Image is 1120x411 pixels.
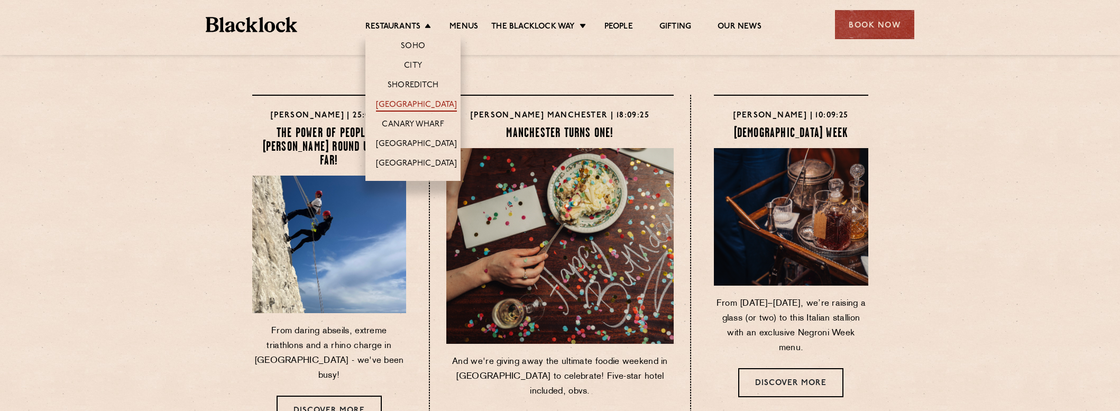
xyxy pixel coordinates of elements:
a: City [404,61,422,72]
a: Canary Wharf [382,120,444,131]
img: BL_Textured_Logo-footer-cropped.svg [206,17,297,32]
h4: The Power of People – [PERSON_NAME] round up… so far! [252,127,406,168]
a: [GEOGRAPHIC_DATA] [376,100,457,112]
a: Shoreditch [388,80,438,92]
h4: [PERSON_NAME] Manchester | 18:09:25 [446,109,674,123]
h4: [DEMOGRAPHIC_DATA] WEEK [714,127,868,141]
a: The Blacklock Way [491,22,575,33]
a: Restaurants [365,22,420,33]
img: Jun24-BLSummer-03730-Blank-labels--e1758200145668.jpg [714,148,868,286]
img: KoWl4P10ADDlSAyYs0GLmJ1O0fTzgqz3vghPAash.jpg [252,176,406,313]
h4: [PERSON_NAME] | 25:09:25 [252,109,406,123]
p: And we're giving away the ultimate foodie weekend in [GEOGRAPHIC_DATA] to celebrate! Five-star ho... [446,354,674,399]
a: People [604,22,633,33]
p: From daring abseils, extreme triathlons and a rhino charge in [GEOGRAPHIC_DATA] - we've been busy! [252,324,406,383]
h4: MANCHESTER TURNS ONE! [446,127,674,141]
a: Menus [449,22,478,33]
a: Our News [718,22,761,33]
img: BIRTHDAY-CHEESECAKE-Apr25-Blacklock-6834-scaled.jpg [446,148,674,344]
a: Gifting [659,22,691,33]
a: Soho [401,41,425,53]
a: [GEOGRAPHIC_DATA] [376,139,457,151]
a: [GEOGRAPHIC_DATA] [376,159,457,170]
h4: [PERSON_NAME] | 10:09:25 [714,109,868,123]
div: Book Now [835,10,914,39]
a: Discover more [738,368,843,397]
p: From [DATE]–[DATE], we’re raising a glass (or two) to this Italian stallion with an exclusive Neg... [714,296,868,355]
